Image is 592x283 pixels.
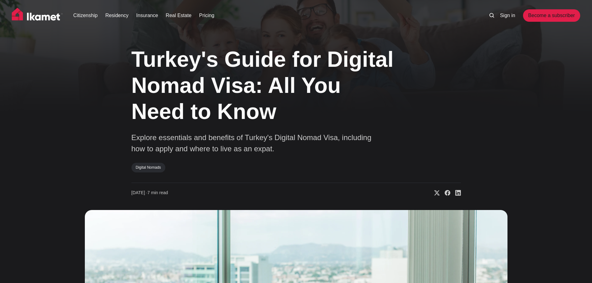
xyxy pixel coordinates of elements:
img: Ikamet home [12,8,63,23]
a: Residency [105,12,129,19]
time: 7 min read [131,190,168,196]
a: Citizenship [73,12,98,19]
a: Pricing [199,12,214,19]
a: Share on Facebook [440,190,450,196]
a: Real Estate [166,12,191,19]
a: Share on Linkedin [450,190,461,196]
a: Insurance [136,12,158,19]
a: Become a subscriber [523,9,580,22]
a: Digital Nomads [131,163,165,172]
span: [DATE] ∙ [131,190,148,195]
p: Explore essentials and benefits of Turkey's Digital Nomad Visa, including how to apply and where ... [131,132,380,154]
a: Sign in [500,12,515,19]
h1: Turkey's Guide for Digital Nomad Visa: All You Need to Know [131,46,399,125]
a: Share on X [429,190,440,196]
